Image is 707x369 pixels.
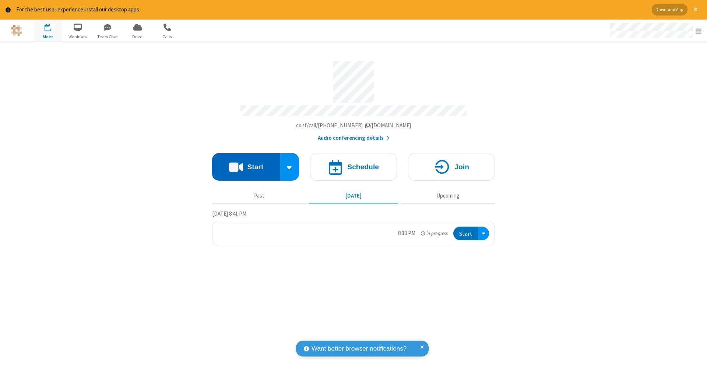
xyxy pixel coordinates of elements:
button: Download App [652,4,687,15]
span: Copy my meeting room link [296,122,411,129]
section: Today's Meetings [212,209,495,246]
span: Webinars [64,33,92,40]
em: in progress [421,230,448,237]
span: Team Chat [94,33,122,40]
h4: Schedule [347,163,379,170]
h4: Start [247,163,263,170]
button: Schedule [310,153,397,181]
button: Past [215,189,304,203]
span: Meet [34,33,62,40]
button: Logo [3,19,30,42]
div: 1 [50,24,54,29]
button: Start [453,227,478,240]
button: Close alert [690,4,701,15]
span: Calls [154,33,181,40]
div: Open menu [478,227,489,240]
img: QA Selenium DO NOT DELETE OR CHANGE [11,25,22,36]
div: 8:30 PM [398,229,415,238]
button: [DATE] [309,189,398,203]
button: Join [408,153,495,181]
span: Drive [124,33,151,40]
section: Account details [212,56,495,142]
div: For the best user experience install our desktop apps. [16,6,646,14]
span: Want better browser notifications? [312,344,407,354]
div: Open menu [603,19,707,42]
div: Start conference options [280,153,299,181]
h4: Join [454,163,469,170]
button: Copy my meeting room linkCopy my meeting room link [296,121,411,130]
span: [DATE] 8:41 PM [212,210,246,217]
button: Start [212,153,280,181]
button: Upcoming [404,189,492,203]
button: Audio conferencing details [318,134,390,142]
